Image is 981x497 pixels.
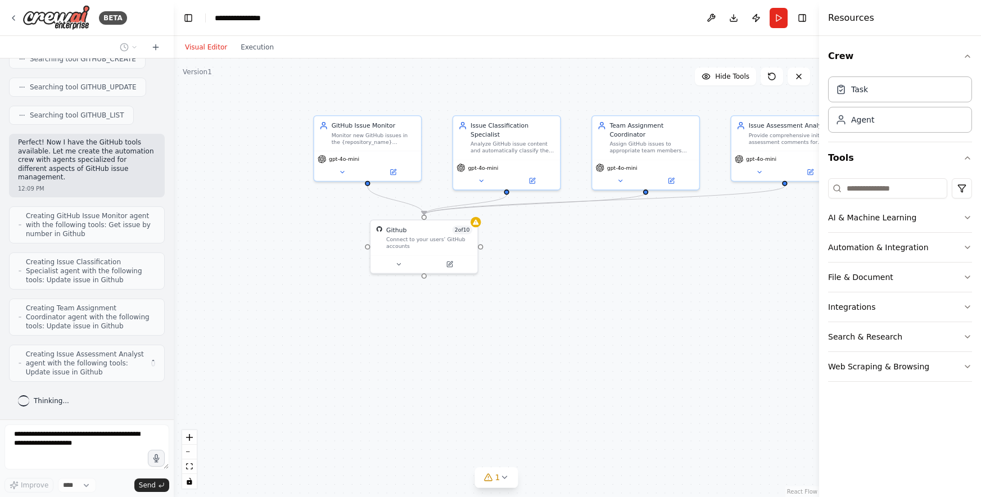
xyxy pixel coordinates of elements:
div: Connect to your users’ GitHub accounts [386,236,472,250]
div: Team Assignment Coordinator [609,121,694,139]
span: Searching tool GITHUB_UPDATE [30,83,137,92]
button: Web Scraping & Browsing [828,352,972,381]
a: React Flow attribution [787,489,817,495]
button: File & Document [828,263,972,292]
p: Perfect! Now I have the GitHub tools available. Let me create the automation crew with agents spe... [18,138,156,182]
span: Searching tool GITHUB_CREATE [30,55,136,64]
g: Edge from 01f395d9-0b91-4600-bab2-618b5affc7bc to 10aef8df-7074-4a2b-b719-930733d0ffe4 [420,186,789,215]
div: Analyze GitHub issue content and automatically classify them with appropriate labels (bug, featur... [471,141,555,155]
span: Creating Team Assignment Coordinator agent with the following tools: Update issue in Github [26,304,155,331]
button: Search & Research [828,322,972,351]
div: Task [851,84,868,95]
div: GitHub Issue Monitor [332,121,416,130]
span: Creating GitHub Issue Monitor agent with the following tools: Get issue by number in Github [26,211,155,238]
div: Agent [851,114,874,125]
button: Hide left sidebar [180,10,196,26]
span: Creating Issue Classification Specialist agent with the following tools: Update issue in Github [26,257,155,284]
g: Edge from 23238142-df98-45a1-b4f2-82b59865beae to 10aef8df-7074-4a2b-b719-930733d0ffe4 [420,195,511,215]
span: gpt-4o-mini [329,156,359,162]
button: toggle interactivity [182,474,197,489]
div: 12:09 PM [18,184,156,193]
button: Send [134,478,169,492]
button: Execution [234,40,281,54]
button: Open in side panel [425,259,474,270]
button: Tools [828,142,972,174]
button: Click to speak your automation idea [148,450,165,467]
div: Tools [828,174,972,391]
button: Improve [4,478,53,493]
button: Hide right sidebar [794,10,810,26]
h4: Resources [828,11,874,25]
div: Issue Assessment Analyst [749,121,833,130]
button: Open in side panel [785,167,834,178]
button: Automation & Integration [828,233,972,262]
div: Github [386,225,406,234]
button: Open in side panel [647,175,695,186]
div: Assign GitHub issues to appropriate team members based on their expertise, workload, and the natu... [609,141,694,155]
div: Crew [828,72,972,142]
div: Provide comprehensive initial assessment comments for GitHub issues, including reproduction steps... [749,132,833,146]
span: Number of enabled actions [452,225,472,234]
g: Edge from 64d5ae30-a5d5-495a-b351-39bc6c1a2c2a to 10aef8df-7074-4a2b-b719-930733d0ffe4 [420,193,650,215]
button: Open in side panel [508,175,557,186]
button: Hide Tools [695,67,756,85]
span: Creating Issue Assessment Analyst agent with the following tools: Update issue in Github [26,350,144,377]
span: gpt-4o-mini [607,164,638,171]
div: React Flow controls [182,430,197,489]
div: BETA [99,11,127,25]
span: 1 [495,472,500,483]
div: Issue Classification Specialist [471,121,555,139]
span: Hide Tools [715,72,749,81]
img: GitHub [376,225,383,232]
div: Version 1 [183,67,212,76]
span: Send [139,481,156,490]
nav: breadcrumb [215,12,273,24]
div: GitHubGithub2of10Connect to your users’ GitHub accounts [370,219,478,274]
div: Team Assignment CoordinatorAssign GitHub issues to appropriate team members based on their expert... [591,115,700,191]
img: Logo [22,5,90,30]
button: Crew [828,40,972,72]
div: GitHub Issue MonitorMonitor new GitHub issues in the {repository_name} repository and retrieve is... [313,115,422,182]
button: 1 [475,467,518,488]
button: AI & Machine Learning [828,203,972,232]
div: Issue Classification SpecialistAnalyze GitHub issue content and automatically classify them with ... [453,115,561,191]
span: Improve [21,481,48,490]
button: Switch to previous chat [115,40,142,54]
button: zoom out [182,445,197,459]
span: Thinking... [34,396,69,405]
button: Integrations [828,292,972,322]
button: fit view [182,459,197,474]
g: Edge from 7f990ea9-a7d6-48b5-9e51-e5234462be70 to 10aef8df-7074-4a2b-b719-930733d0ffe4 [363,186,428,215]
button: zoom in [182,430,197,445]
button: Visual Editor [178,40,234,54]
div: Monitor new GitHub issues in the {repository_name} repository and retrieve issue details for proc... [332,132,416,146]
div: Issue Assessment AnalystProvide comprehensive initial assessment comments for GitHub issues, incl... [730,115,839,182]
span: Searching tool GITHUB_LIST [30,111,124,120]
button: Open in side panel [368,167,417,178]
button: Start a new chat [147,40,165,54]
span: gpt-4o-mini [746,156,776,162]
span: gpt-4o-mini [468,164,498,171]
